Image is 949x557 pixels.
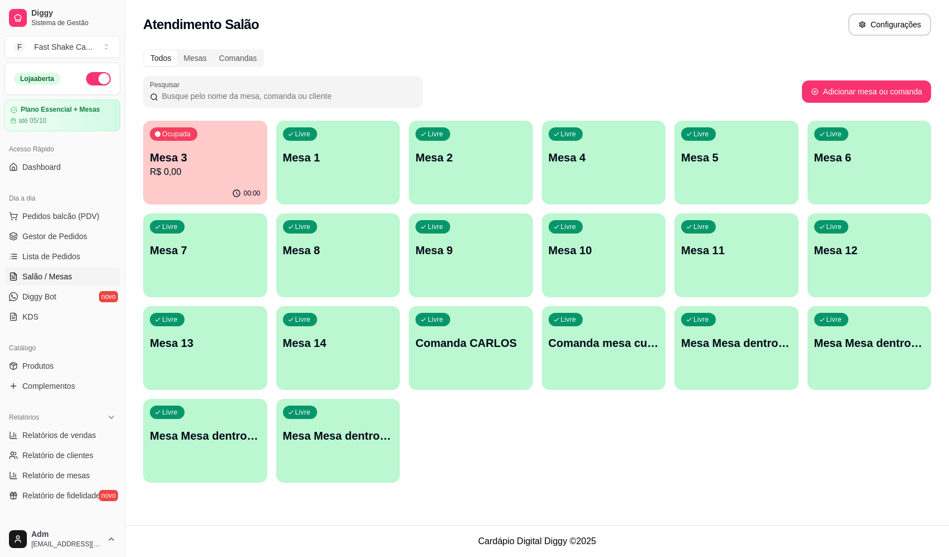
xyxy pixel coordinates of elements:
div: Fast Shake Ca ... [34,41,92,53]
p: Mesa 10 [549,242,659,258]
button: LivreMesa 2 [409,121,533,204]
p: Livre [693,130,709,139]
span: Relatório de clientes [22,450,93,461]
a: KDS [4,308,120,326]
div: Catálogo [4,339,120,357]
span: Relatório de mesas [22,470,90,481]
a: Dashboard [4,158,120,176]
input: Pesquisar [158,91,416,102]
p: Livre [827,130,842,139]
div: Mesas [177,50,213,66]
div: Todos [144,50,177,66]
a: Produtos [4,357,120,375]
span: Diggy [31,8,116,18]
p: Livre [693,222,709,231]
p: Livre [295,130,311,139]
p: Livre [561,130,577,139]
a: Relatórios de vendas [4,426,120,444]
label: Pesquisar [150,80,183,89]
button: Select a team [4,36,120,58]
a: Plano Essencial + Mesasaté 05/10 [4,99,120,131]
p: Comanda CARLOS [416,335,526,351]
div: Comandas [213,50,263,66]
button: LivreComanda mesa cupim [542,306,666,390]
p: Livre [428,222,443,231]
p: Mesa 5 [681,150,792,165]
p: Livre [561,222,577,231]
p: Mesa 7 [150,242,261,258]
p: Mesa 6 [814,150,925,165]
button: LivreMesa 11 [674,213,799,297]
span: Salão / Mesas [22,271,72,282]
button: LivreMesa 13 [143,306,267,390]
button: Pedidos balcão (PDV) [4,207,120,225]
p: Mesa 14 [283,335,394,351]
button: LivreMesa 14 [276,306,400,390]
a: Complementos [4,377,120,395]
p: Livre [827,315,842,324]
button: LivreMesa 12 [808,213,932,297]
p: 00:00 [243,189,260,198]
p: Mesa Mesa dentro laranja [814,335,925,351]
span: Adm [31,530,102,540]
div: Acesso Rápido [4,140,120,158]
button: LivreMesa 10 [542,213,666,297]
p: Comanda mesa cupim [549,335,659,351]
span: Dashboard [22,161,61,173]
button: LivreMesa 8 [276,213,400,297]
p: Mesa 9 [416,242,526,258]
article: até 05/10 [18,116,46,125]
span: Relatórios de vendas [22,430,96,441]
p: Mesa 12 [814,242,925,258]
p: Mesa 11 [681,242,792,258]
a: Gestor de Pedidos [4,227,120,245]
span: F [14,41,25,53]
button: LivreMesa 9 [409,213,533,297]
p: Mesa Mesa dentro azul [681,335,792,351]
p: Livre [827,222,842,231]
span: Diggy Bot [22,291,56,302]
span: Complementos [22,380,75,392]
span: [EMAIL_ADDRESS][DOMAIN_NAME] [31,540,102,549]
p: Livre [295,222,311,231]
span: Lista de Pedidos [22,251,81,262]
article: Plano Essencial + Mesas [21,106,100,114]
p: Livre [295,315,311,324]
span: Gestor de Pedidos [22,231,87,242]
div: Loja aberta [14,73,60,85]
a: Lista de Pedidos [4,247,120,265]
p: Livre [162,222,178,231]
button: OcupadaMesa 3R$ 0,0000:00 [143,121,267,204]
p: Livre [162,315,178,324]
span: Sistema de Gestão [31,18,116,27]
button: LivreMesa Mesa dentro verde [143,399,267,483]
p: Mesa 2 [416,150,526,165]
div: Dia a dia [4,189,120,207]
a: Diggy Botnovo [4,288,120,306]
p: Livre [162,408,178,417]
a: DiggySistema de Gestão [4,4,120,31]
button: Alterar Status [86,72,111,85]
button: LivreMesa 6 [808,121,932,204]
span: KDS [22,311,39,322]
p: R$ 0,00 [150,165,261,179]
h2: Atendimento Salão [143,16,259,34]
p: Mesa 8 [283,242,394,258]
button: Configurações [848,13,931,36]
p: Mesa 3 [150,150,261,165]
button: LivreMesa 1 [276,121,400,204]
p: Livre [295,408,311,417]
p: Mesa 4 [549,150,659,165]
span: Relatórios [9,413,39,422]
a: Relatório de mesas [4,466,120,484]
p: Livre [693,315,709,324]
p: Mesa 13 [150,335,261,351]
span: Relatório de fidelidade [22,490,100,501]
button: LivreComanda CARLOS [409,306,533,390]
button: Adm[EMAIL_ADDRESS][DOMAIN_NAME] [4,526,120,553]
span: Produtos [22,360,54,372]
footer: Cardápio Digital Diggy © 2025 [125,525,949,557]
button: LivreMesa 5 [674,121,799,204]
a: Relatório de fidelidadenovo [4,487,120,504]
span: Pedidos balcão (PDV) [22,211,100,222]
